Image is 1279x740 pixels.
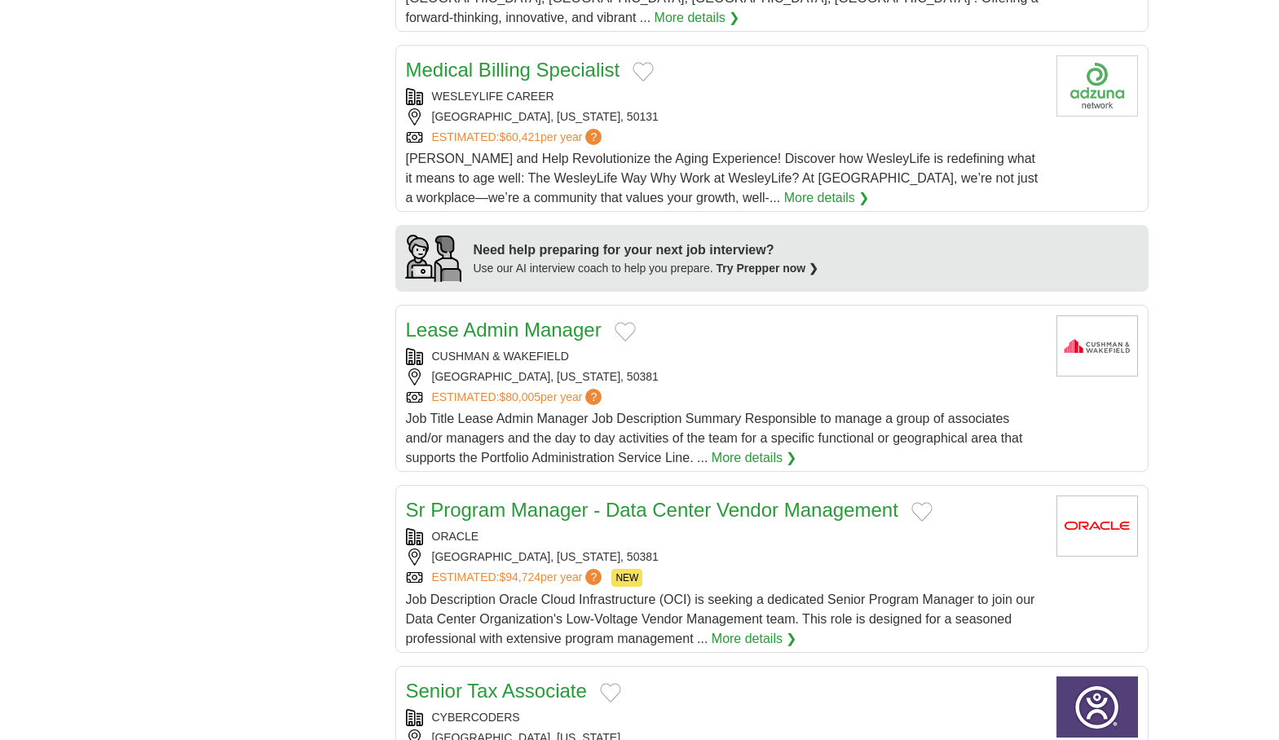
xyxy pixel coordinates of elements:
button: Add to favorite jobs [911,502,933,522]
span: [PERSON_NAME] and Help Revolutionize the Aging Experience! Discover how WesleyLife is redefining ... [406,152,1039,205]
a: ORACLE [432,530,479,543]
div: [GEOGRAPHIC_DATA], [US_STATE], 50381 [406,548,1043,566]
a: More details ❯ [655,8,740,28]
span: Job Title Lease Admin Manager Job Description Summary Responsible to manage a group of associates... [406,412,1023,465]
div: [GEOGRAPHIC_DATA], [US_STATE], 50381 [406,368,1043,385]
img: Oracle logo [1056,496,1138,557]
span: NEW [611,569,642,587]
a: Senior Tax Associate [406,680,587,702]
a: More details ❯ [712,629,797,649]
a: Sr Program Manager - Data Center Vendor Management [406,499,898,521]
a: ESTIMATED:$94,724per year? [432,569,606,587]
button: Add to favorite jobs [615,322,636,341]
a: ESTIMATED:$80,005per year? [432,389,606,406]
a: More details ❯ [712,448,797,468]
a: CYBERCODERS [432,711,520,724]
a: More details ❯ [784,188,870,208]
span: Job Description Oracle Cloud Infrastructure (OCI) is seeking a dedicated Senior Program Manager t... [406,592,1035,645]
span: ? [585,129,602,145]
div: Need help preparing for your next job interview? [474,240,819,260]
span: ? [585,569,602,585]
div: WESLEYLIFE CAREER [406,88,1043,105]
a: Lease Admin Manager [406,319,602,341]
a: Medical Billing Specialist [406,59,620,81]
img: CyberCoders logo [1056,676,1138,738]
img: Company logo [1056,55,1138,117]
a: CUSHMAN & WAKEFIELD [432,350,569,363]
button: Add to favorite jobs [633,62,654,81]
span: $80,005 [499,390,540,403]
a: Try Prepper now ❯ [717,262,819,275]
span: ? [585,389,602,405]
span: $94,724 [499,570,540,584]
div: Use our AI interview coach to help you prepare. [474,260,819,277]
div: [GEOGRAPHIC_DATA], [US_STATE], 50131 [406,108,1043,126]
a: ESTIMATED:$60,421per year? [432,129,606,146]
button: Add to favorite jobs [600,683,621,703]
img: Cushman & Wakefield logo [1056,315,1138,377]
span: $60,421 [499,130,540,143]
